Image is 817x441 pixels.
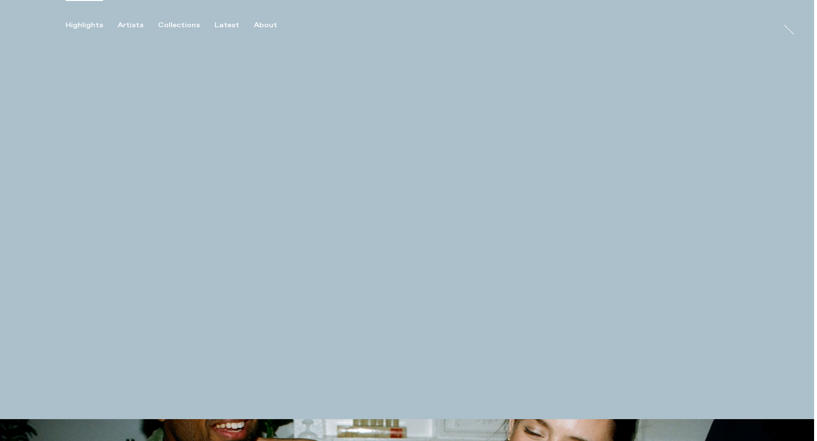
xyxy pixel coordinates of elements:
[118,21,143,30] div: Artists
[214,21,239,30] div: Latest
[254,21,277,30] div: About
[118,21,158,30] button: Artists
[214,21,254,30] button: Latest
[66,21,118,30] button: Highlights
[254,21,292,30] button: About
[158,21,200,30] div: Collections
[158,21,214,30] button: Collections
[66,21,103,30] div: Highlights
